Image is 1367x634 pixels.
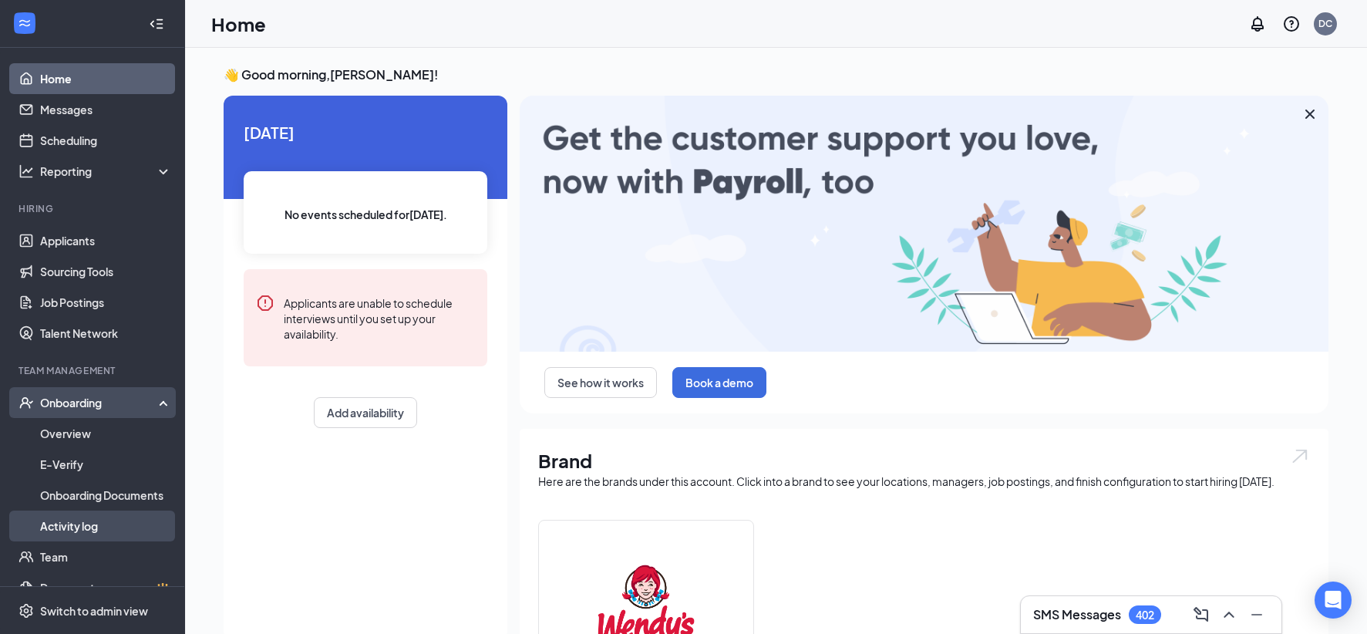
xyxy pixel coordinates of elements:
svg: UserCheck [19,395,34,410]
button: ComposeMessage [1189,602,1214,627]
h1: Home [211,11,266,37]
span: No events scheduled for [DATE] . [285,206,447,223]
img: payroll-large.gif [520,96,1328,352]
svg: Settings [19,603,34,619]
a: Job Postings [40,287,172,318]
a: DocumentsCrown [40,572,172,603]
h1: Brand [538,447,1310,474]
div: Team Management [19,364,169,377]
svg: Notifications [1248,15,1267,33]
div: Switch to admin view [40,603,148,619]
a: Activity log [40,511,172,541]
div: Onboarding [40,395,159,410]
a: Applicants [40,225,172,256]
button: Add availability [314,397,417,428]
a: Team [40,541,172,572]
svg: Collapse [149,16,164,32]
div: Reporting [40,164,173,179]
button: See how it works [544,367,657,398]
div: Here are the brands under this account. Click into a brand to see your locations, managers, job p... [538,474,1310,489]
a: Sourcing Tools [40,256,172,287]
div: DC [1318,17,1332,30]
div: Applicants are unable to schedule interviews until you set up your availability. [284,294,475,342]
a: Onboarding Documents [40,480,172,511]
a: Scheduling [40,125,172,156]
svg: WorkstreamLogo [17,15,32,31]
button: Book a demo [672,367,766,398]
a: Messages [40,94,172,125]
svg: Minimize [1247,605,1266,624]
svg: ChevronUp [1220,605,1238,624]
svg: Cross [1301,105,1319,123]
span: [DATE] [244,120,487,144]
a: E-Verify [40,449,172,480]
button: Minimize [1244,602,1269,627]
img: open.6027fd2a22e1237b5b06.svg [1290,447,1310,465]
div: Hiring [19,202,169,215]
svg: Analysis [19,164,34,179]
div: Open Intercom Messenger [1315,582,1352,619]
a: Overview [40,418,172,449]
svg: ComposeMessage [1192,605,1210,624]
button: ChevronUp [1217,602,1241,627]
a: Talent Network [40,318,172,349]
h3: 👋 Good morning, [PERSON_NAME] ! [224,66,1328,83]
h3: SMS Messages [1033,606,1121,623]
svg: Error [256,294,274,312]
div: 402 [1136,609,1154,622]
svg: QuestionInfo [1282,15,1301,33]
a: Home [40,63,172,94]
